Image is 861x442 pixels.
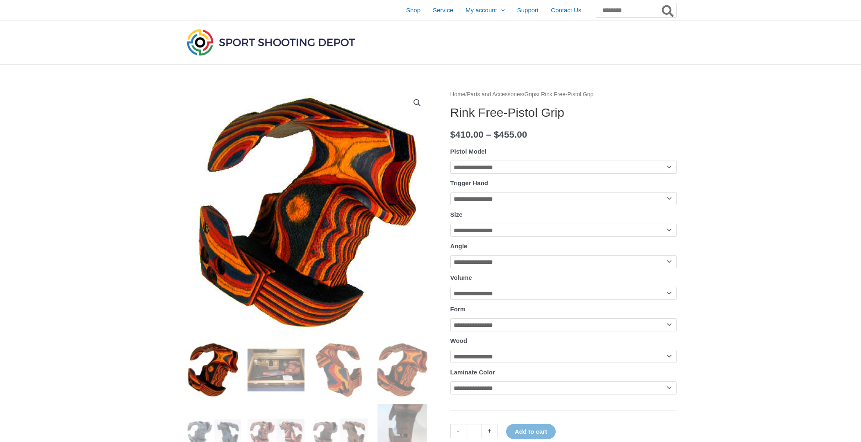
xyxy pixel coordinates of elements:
[450,129,456,140] span: $
[450,148,486,155] label: Pistol Model
[450,274,472,281] label: Volume
[486,129,491,140] span: –
[311,341,368,398] img: Rink Free-Pistol Grip - Image 3
[482,424,498,438] a: +
[506,424,556,439] button: Add to cart
[450,89,677,100] nav: Breadcrumb
[494,129,527,140] bdi: 455.00
[450,105,677,120] h1: Rink Free-Pistol Grip
[450,424,466,438] a: -
[450,91,466,97] a: Home
[450,129,484,140] bdi: 410.00
[466,424,482,438] input: Product quantity
[525,91,538,97] a: Grips
[185,89,431,335] img: Rink Free-Pistol Grip
[450,337,467,344] label: Wood
[410,95,425,110] a: View full-screen image gallery
[467,91,523,97] a: Parts and Accessories
[450,369,495,376] label: Laminate Color
[494,129,499,140] span: $
[660,3,676,17] button: Search
[450,179,488,186] label: Trigger Hand
[374,341,431,398] img: Rink Free-Pistol Grip
[450,243,468,249] label: Angle
[450,306,466,313] label: Form
[450,211,463,218] label: Size
[185,341,242,398] img: Rink Free-Pistol Grip
[185,27,357,57] img: Sport Shooting Depot
[248,341,304,398] img: Rink Free-Pistol Grip - Image 2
